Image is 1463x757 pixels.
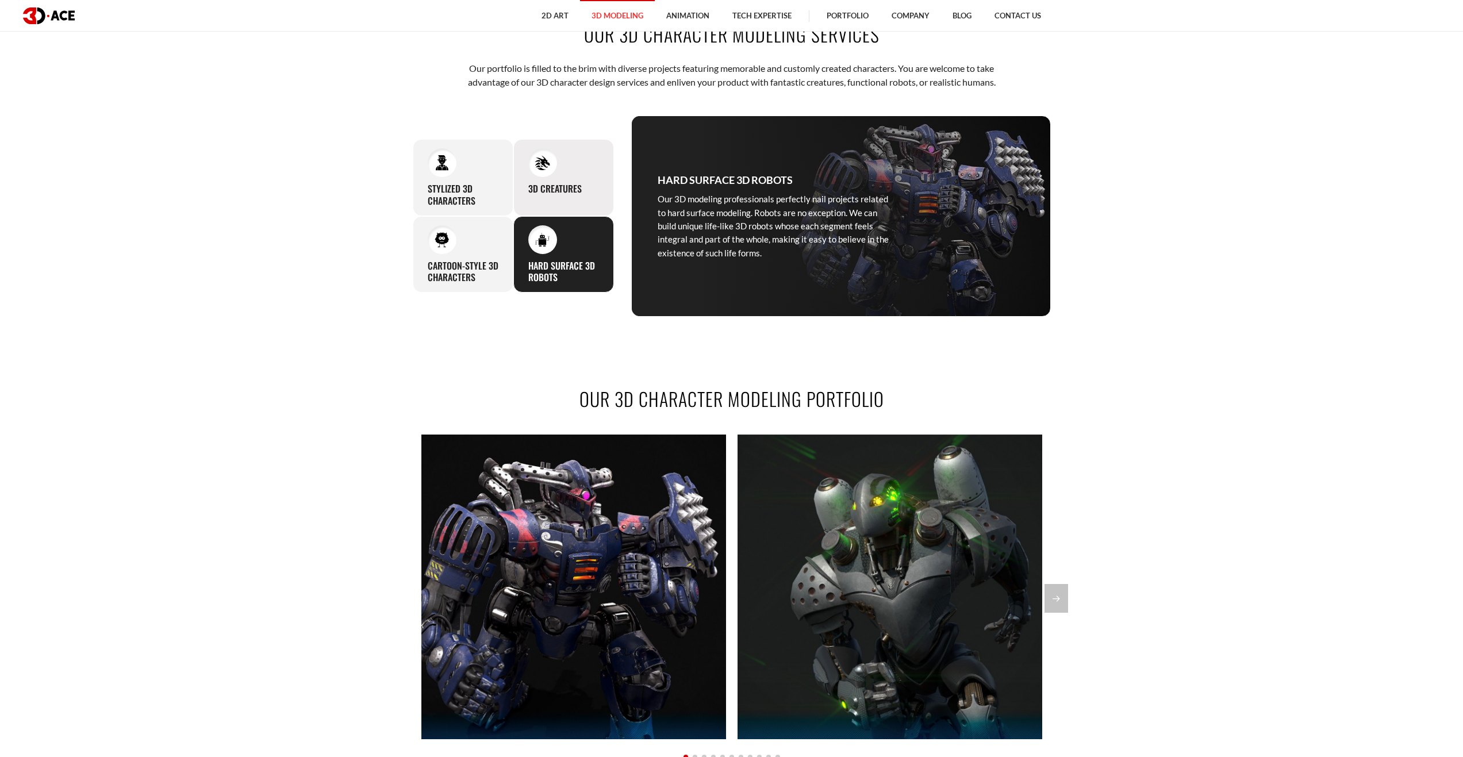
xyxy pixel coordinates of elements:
[421,435,726,739] a: Guardian
[413,386,1051,412] h2: OUR 3D CHARACTER MODELING PORTFOLIO
[535,232,550,247] img: Hard Surface 3D Robots
[528,183,582,195] h3: 3D Creatures
[23,7,75,24] img: logo dark
[448,62,1015,90] p: Our portfolio is filled to the brim with diverse projects featuring memorable and customly create...
[434,155,450,171] img: Stylized 3D Characters
[428,183,498,207] h3: Stylized 3D Characters
[535,155,550,171] img: 3D Creatures
[658,172,793,188] h3: Hard Surface 3D Robots
[413,21,1051,47] h2: OUR 3D CHARACTER MODELING SERVICES
[1045,584,1068,613] div: Next slide
[428,260,498,284] h3: Cartoon-Style 3D Characters
[434,232,450,247] img: Cartoon-Style 3D Characters
[658,193,893,260] p: Our 3D modeling professionals perfectly nail projects related to hard surface modeling. Robots ar...
[528,260,599,284] h3: Hard Surface 3D Robots
[738,435,1042,739] a: Assault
